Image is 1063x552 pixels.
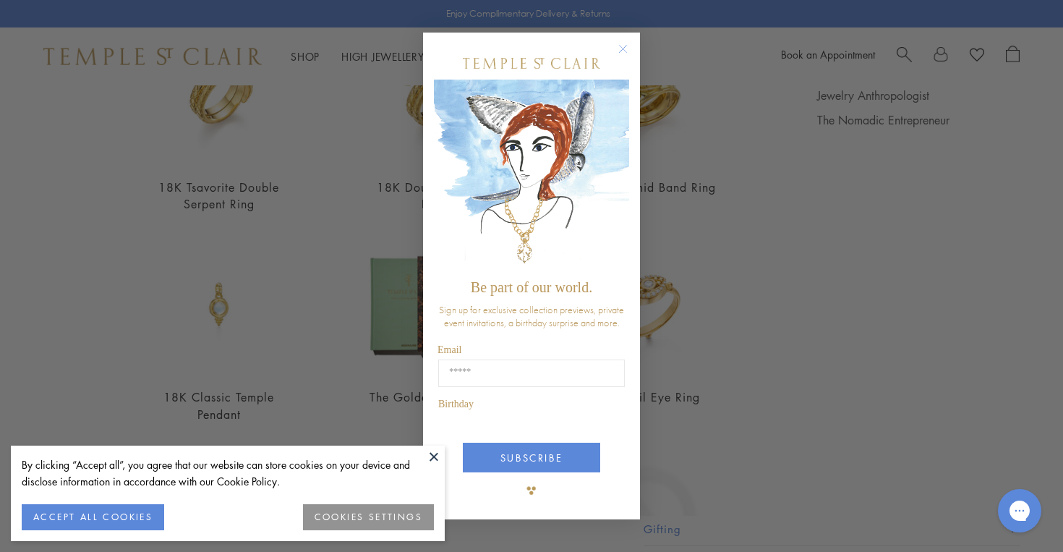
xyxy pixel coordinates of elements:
img: Temple St. Clair [463,58,600,69]
div: By clicking “Accept all”, you agree that our website can store cookies on your device and disclos... [22,457,434,490]
button: SUBSCRIBE [463,443,600,472]
span: Sign up for exclusive collection previews, private event invitations, a birthday surprise and more. [439,303,624,329]
img: TSC [517,476,546,505]
button: ACCEPT ALL COOKIES [22,504,164,530]
iframe: Gorgias live chat messenger [991,484,1049,538]
input: Email [438,360,625,387]
button: COOKIES SETTINGS [303,504,434,530]
span: Be part of our world. [471,279,592,295]
button: Close dialog [621,47,639,65]
img: c4a9eb12-d91a-4d4a-8ee0-386386f4f338.jpeg [434,80,629,273]
span: Birthday [438,399,474,409]
span: Email [437,344,461,355]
